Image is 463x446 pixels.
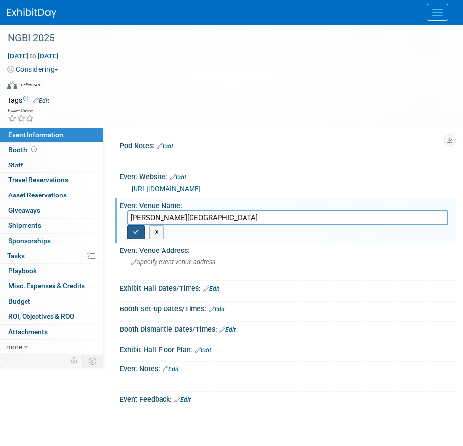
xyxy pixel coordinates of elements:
img: ExhibitDay [7,8,56,18]
a: Playbook [0,264,103,279]
div: Pod Notes: [120,139,456,151]
td: Personalize Event Tab Strip [66,355,83,367]
span: Event Information [8,131,63,139]
a: Staff [0,158,103,173]
span: Attachments [8,328,48,335]
div: Event Feedback: [120,392,456,405]
button: Considering [7,64,62,74]
div: Event Notes: [120,362,456,374]
td: Toggle Event Tabs [83,355,103,367]
a: Travel Reservations [0,173,103,188]
span: Playbook [8,267,37,275]
div: NGBI 2025 [4,29,443,47]
span: Travel Reservations [8,176,68,184]
a: Booth [0,143,103,158]
a: Giveaways [0,203,103,218]
div: Exhibit Hall Floor Plan: [120,342,456,355]
span: Tasks [7,252,25,260]
a: Event Information [0,128,103,142]
span: more [6,343,22,351]
span: Booth not reserved yet [29,146,39,153]
a: Attachments [0,325,103,339]
a: [URL][DOMAIN_NAME] [132,185,201,193]
a: Edit [209,306,225,313]
a: ROI, Objectives & ROO [0,309,103,324]
a: Edit [195,347,211,354]
div: Exhibit Hall Dates/Times: [120,281,456,294]
a: Edit [219,326,236,333]
a: Tasks [0,249,103,264]
div: Event Rating [8,109,34,113]
div: In-Person [19,81,42,88]
img: Format-Inperson.png [7,81,17,88]
button: Menu [427,4,448,21]
a: Asset Reservations [0,188,103,203]
div: Event Website: [120,169,456,182]
span: ROI, Objectives & ROO [8,312,74,320]
a: Sponsorships [0,234,103,249]
a: Misc. Expenses & Credits [0,279,103,294]
span: Asset Reservations [8,191,67,199]
span: Booth [8,146,39,154]
button: X [149,225,164,239]
div: Booth Set-up Dates/Times: [120,302,456,314]
div: Event Venue Address: [120,243,456,255]
a: Edit [174,396,191,403]
span: Misc. Expenses & Credits [8,282,85,290]
div: Event Venue Name: [120,198,456,211]
a: more [0,340,103,355]
a: Edit [157,143,173,150]
div: Booth Dismantle Dates/Times: [120,322,456,334]
span: Specify event venue address [131,258,215,266]
a: Shipments [0,219,103,233]
a: Edit [203,285,219,292]
span: Giveaways [8,206,40,214]
span: Budget [8,297,30,305]
a: Budget [0,294,103,309]
a: Edit [33,97,49,104]
a: Edit [163,366,179,373]
span: Shipments [8,222,41,229]
td: Tags [7,95,49,105]
div: Event Format [7,79,451,94]
span: Sponsorships [8,237,51,245]
span: [DATE] [DATE] [7,52,59,60]
span: Staff [8,161,23,169]
span: to [28,52,38,60]
a: Edit [170,174,186,181]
